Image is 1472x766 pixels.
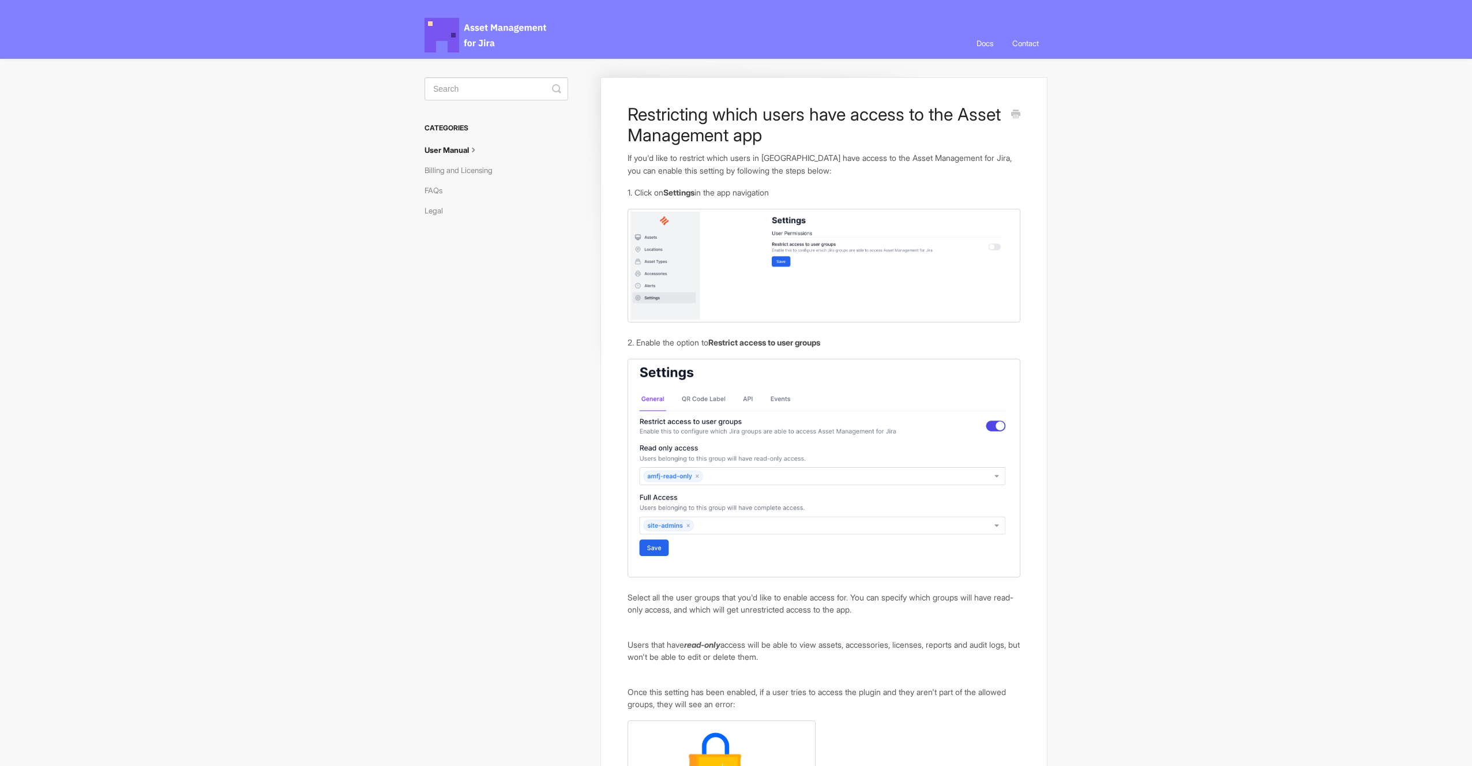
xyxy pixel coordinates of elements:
p: Users that have access will be able to view assets, accessories, licenses, reports and audit logs... [628,639,1020,663]
p: 2. Enable the option to [628,336,1020,349]
a: Legal [425,201,452,220]
p: If you'd like to restrict which users in [GEOGRAPHIC_DATA] have access to the Asset Management fo... [628,152,1020,177]
p: 1. Click on in the app navigation [628,186,1020,199]
img: file-Y0gGP2cf1H.png [628,209,1020,322]
b: read-only [684,640,720,649]
p: Once this setting has been enabled, if a user tries to access the plugin and they aren't part of ... [628,686,1020,711]
strong: Settings [663,187,694,197]
a: Docs [968,28,1002,59]
strong: Restrict access to user groups [708,337,820,347]
h3: Categories [425,118,568,138]
a: User Manual [425,141,488,159]
a: FAQs [425,181,451,200]
img: file-oGTDEiZCC4.png [628,359,1020,577]
span: Asset Management for Jira Docs [425,18,548,52]
h1: Restricting which users have access to the Asset Management app [628,104,1003,145]
p: Select all the user groups that you'd like to enable access for. You can specify which groups wil... [628,591,1020,616]
a: Contact [1004,28,1047,59]
a: Billing and Licensing [425,161,501,179]
a: Print this Article [1011,108,1020,121]
input: Search [425,77,568,100]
